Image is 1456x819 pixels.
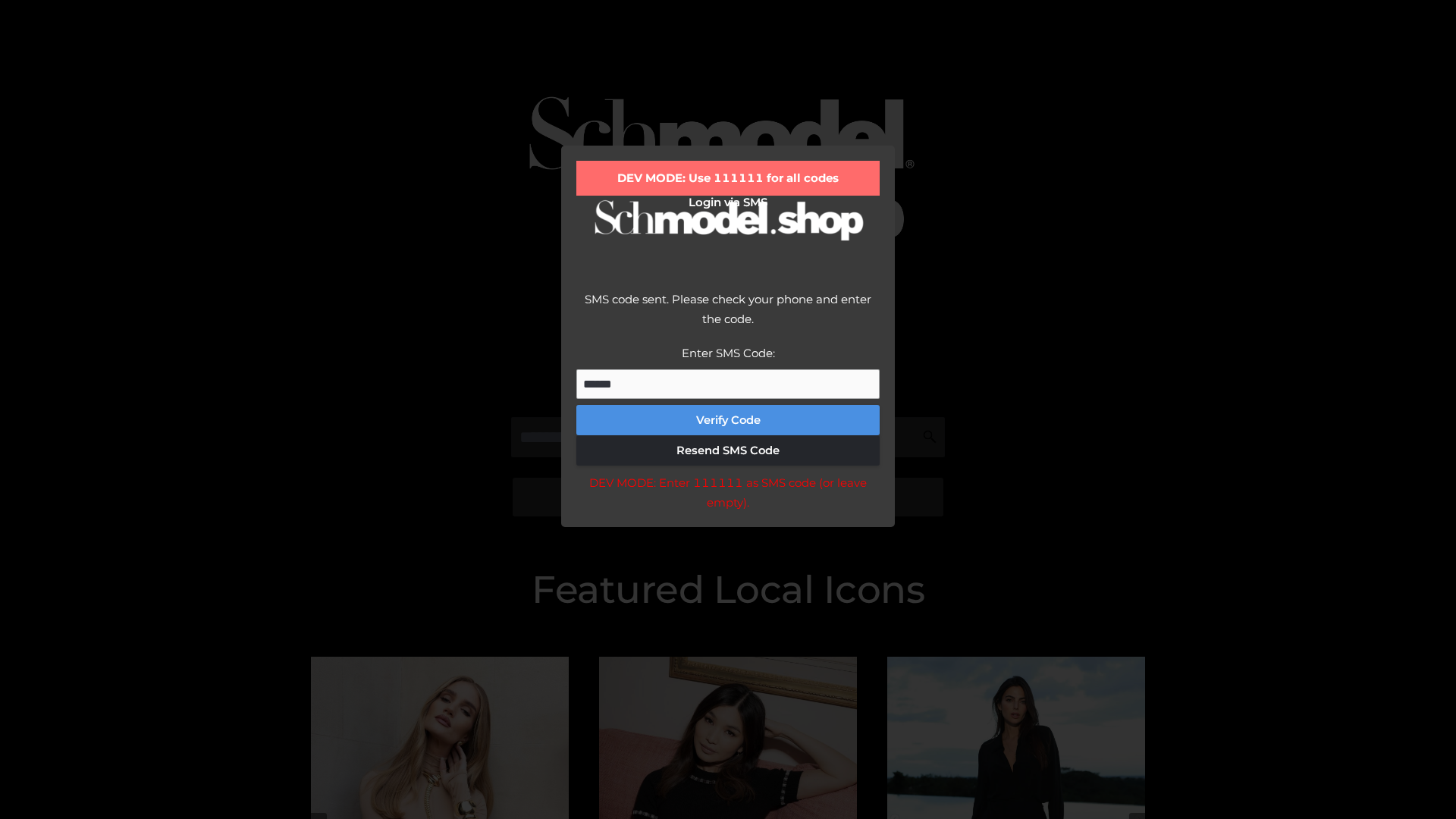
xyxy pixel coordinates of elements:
[576,405,880,435] button: Verify Code
[576,290,880,344] div: SMS code sent. Please check your phone and enter the code.
[682,346,775,360] label: Enter SMS Code:
[576,161,880,196] div: DEV MODE: Use 111111 for all codes
[576,473,880,512] div: DEV MODE: Enter 111111 as SMS code (or leave empty).
[576,196,880,209] h2: Login via SMS
[576,435,880,466] button: Resend SMS Code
